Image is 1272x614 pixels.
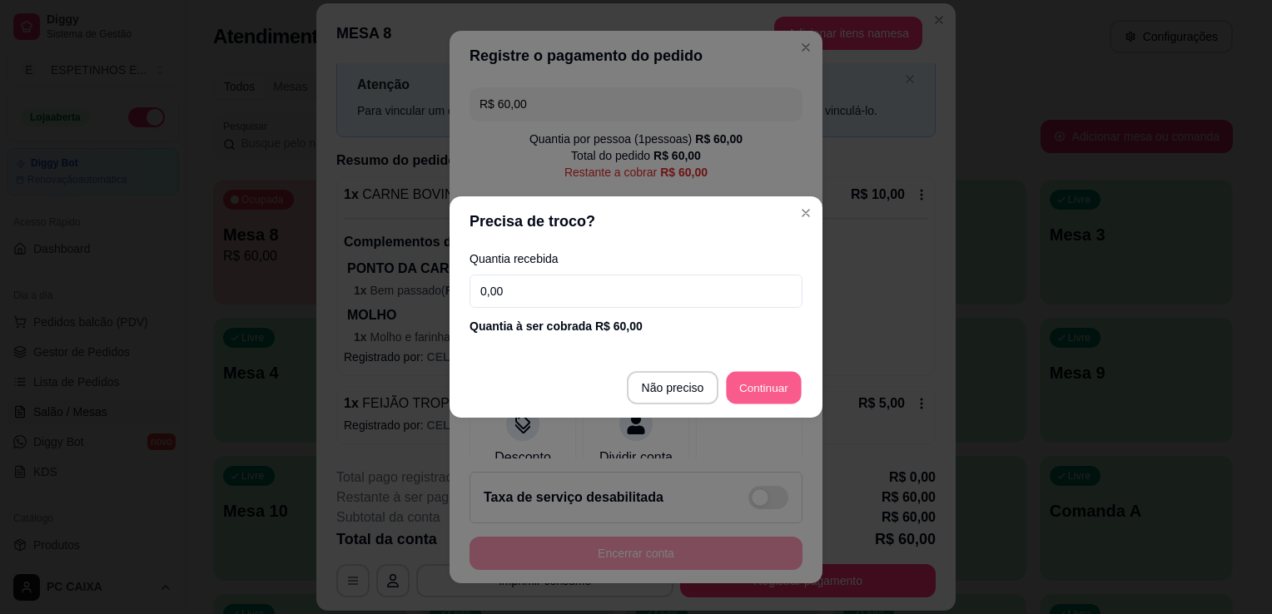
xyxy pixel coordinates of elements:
[627,371,719,404] button: Não preciso
[793,200,819,226] button: Close
[727,372,802,404] button: Continuar
[470,318,802,334] div: Quantia à ser cobrada R$ 60,00
[470,253,802,265] label: Quantia recebida
[450,196,822,246] header: Precisa de troco?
